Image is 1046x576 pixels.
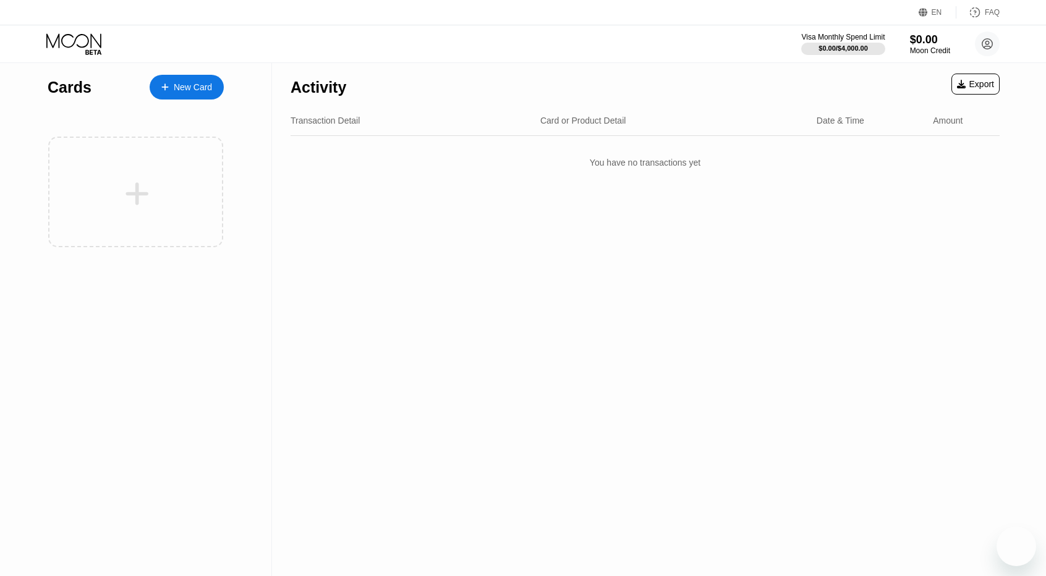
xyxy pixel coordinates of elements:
div: $0.00Moon Credit [910,33,950,55]
div: $0.00 / $4,000.00 [819,44,868,52]
div: Visa Monthly Spend Limit [801,33,885,41]
div: Date & Time [817,116,864,125]
div: Amount [933,116,963,125]
div: Moon Credit [910,46,950,55]
div: New Card [150,75,224,100]
div: FAQ [956,6,1000,19]
div: Card or Product Detail [540,116,626,125]
div: You have no transactions yet [291,145,1000,180]
div: $0.00 [910,33,950,46]
div: Activity [291,78,346,96]
div: New Card [174,82,212,93]
div: EN [932,8,942,17]
div: Visa Monthly Spend Limit$0.00/$4,000.00 [801,33,885,55]
div: Transaction Detail [291,116,360,125]
div: EN [919,6,956,19]
div: Export [951,74,1000,95]
div: Cards [48,78,91,96]
iframe: Button to launch messaging window [997,527,1036,566]
div: FAQ [985,8,1000,17]
div: Export [957,79,994,89]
